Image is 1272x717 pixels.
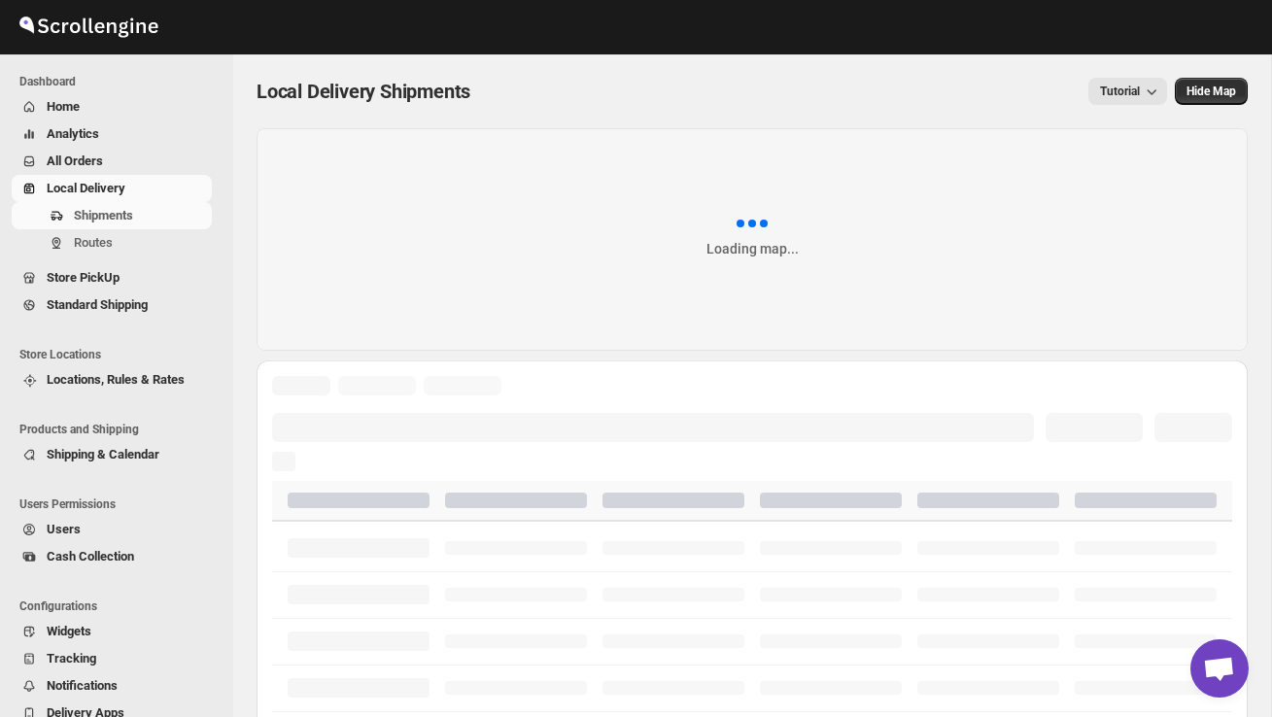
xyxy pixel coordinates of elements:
span: Hide Map [1186,84,1236,99]
span: Tracking [47,651,96,666]
span: Widgets [47,624,91,638]
span: Dashboard [19,74,220,89]
span: Store Locations [19,347,220,362]
span: Users Permissions [19,496,220,512]
span: Tutorial [1100,85,1140,98]
button: Locations, Rules & Rates [12,366,212,393]
span: Store PickUp [47,270,120,285]
button: All Orders [12,148,212,175]
span: Notifications [47,678,118,693]
button: Users [12,516,212,543]
button: Cash Collection [12,543,212,570]
button: Home [12,93,212,120]
button: Tracking [12,645,212,672]
span: All Orders [47,154,103,168]
span: Shipments [74,208,133,222]
span: Standard Shipping [47,297,148,312]
span: Cash Collection [47,549,134,563]
span: Local Delivery [47,181,125,195]
span: Routes [74,235,113,250]
span: Home [47,99,80,114]
button: Tutorial [1088,78,1167,105]
div: Loading map... [706,239,799,258]
button: Shipments [12,202,212,229]
button: Shipping & Calendar [12,441,212,468]
button: Analytics [12,120,212,148]
span: Locations, Rules & Rates [47,372,185,387]
button: Routes [12,229,212,256]
span: Analytics [47,126,99,141]
span: Users [47,522,81,536]
span: Shipping & Calendar [47,447,159,461]
span: Products and Shipping [19,422,220,437]
button: Map action label [1175,78,1248,105]
span: Configurations [19,598,220,614]
div: Open chat [1190,639,1249,698]
button: Notifications [12,672,212,700]
span: Local Delivery Shipments [257,80,470,103]
button: Widgets [12,618,212,645]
